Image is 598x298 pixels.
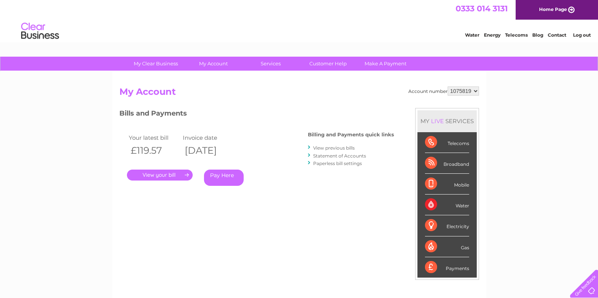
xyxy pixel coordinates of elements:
[425,174,469,195] div: Mobile
[465,32,479,38] a: Water
[425,153,469,174] div: Broadband
[425,132,469,153] div: Telecoms
[125,57,187,71] a: My Clear Business
[313,153,366,159] a: Statement of Accounts
[181,133,235,143] td: Invoice date
[354,57,417,71] a: Make A Payment
[573,32,591,38] a: Log out
[21,20,59,43] img: logo.png
[127,143,181,158] th: £119.57
[456,4,508,13] a: 0333 014 3131
[484,32,501,38] a: Energy
[408,86,479,96] div: Account number
[127,133,181,143] td: Your latest bill
[181,143,235,158] th: [DATE]
[119,108,394,121] h3: Bills and Payments
[425,195,469,215] div: Water
[430,117,445,125] div: LIVE
[425,257,469,278] div: Payments
[532,32,543,38] a: Blog
[297,57,359,71] a: Customer Help
[182,57,244,71] a: My Account
[204,170,244,186] a: Pay Here
[425,215,469,236] div: Electricity
[548,32,566,38] a: Contact
[127,170,193,181] a: .
[425,236,469,257] div: Gas
[417,110,477,132] div: MY SERVICES
[121,4,478,37] div: Clear Business is a trading name of Verastar Limited (registered in [GEOGRAPHIC_DATA] No. 3667643...
[313,161,362,166] a: Paperless bill settings
[308,132,394,137] h4: Billing and Payments quick links
[240,57,302,71] a: Services
[119,86,479,101] h2: My Account
[505,32,528,38] a: Telecoms
[313,145,355,151] a: View previous bills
